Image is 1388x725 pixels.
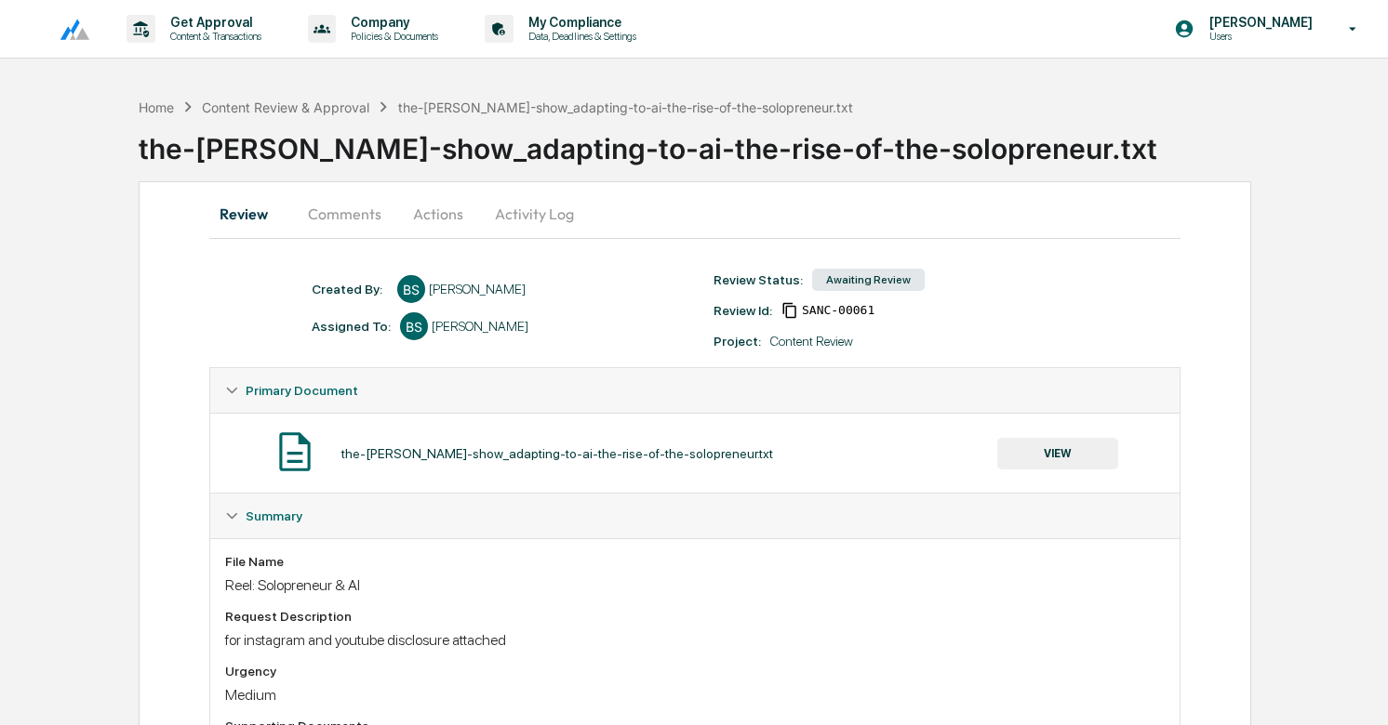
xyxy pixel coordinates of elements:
[480,191,589,236] button: Activity Log
[209,191,293,236] button: Review
[770,334,853,349] div: Content Review
[1194,30,1322,43] p: Users
[397,275,425,303] div: BS
[714,334,761,349] div: Project:
[312,282,388,297] div: Created By: ‎ ‎
[225,631,1165,649] div: for instagram and youtube disclosure attached
[812,269,925,291] div: Awaiting Review
[514,30,646,43] p: Data, Deadlines & Settings
[246,383,358,398] span: Primary Document
[155,30,271,43] p: Content & Transactions
[45,18,89,41] img: logo
[225,554,1165,569] div: File Name
[802,303,874,318] span: f77883b6-57f4-4c51-8c0f-71293c9d1240
[1194,15,1322,30] p: [PERSON_NAME]
[336,15,447,30] p: Company
[1328,664,1379,714] iframe: Open customer support
[202,99,369,115] div: Content Review & Approval
[225,576,1165,594] div: Reel: Solopreneur & AI
[293,191,396,236] button: Comments
[400,312,428,340] div: BS
[139,99,174,115] div: Home
[225,686,1165,704] div: Medium
[396,191,480,236] button: Actions
[312,319,391,334] div: Assigned To:
[155,15,271,30] p: Get Approval
[225,664,1165,679] div: Urgency
[225,609,1165,624] div: Request Description
[246,508,302,523] span: Summary
[714,303,772,318] div: Review Id:
[714,272,803,287] div: Review Status:
[210,494,1180,538] div: Summary
[210,368,1180,413] div: Primary Document
[336,30,447,43] p: Policies & Documents
[272,428,318,475] img: Document Icon
[210,413,1180,493] div: Primary Document
[997,438,1118,469] button: VIEW
[514,15,646,30] p: My Compliance
[429,282,526,297] div: [PERSON_NAME]
[209,191,1181,236] div: secondary tabs example
[432,319,528,334] div: [PERSON_NAME]
[398,99,853,115] div: the-[PERSON_NAME]-show_adapting-to-ai-the-rise-of-the-solopreneur.txt
[341,446,773,461] div: the-[PERSON_NAME]-show_adapting-to-ai-the-rise-of-the-solopreneur.txt
[139,117,1388,165] div: the-[PERSON_NAME]-show_adapting-to-ai-the-rise-of-the-solopreneur.txt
